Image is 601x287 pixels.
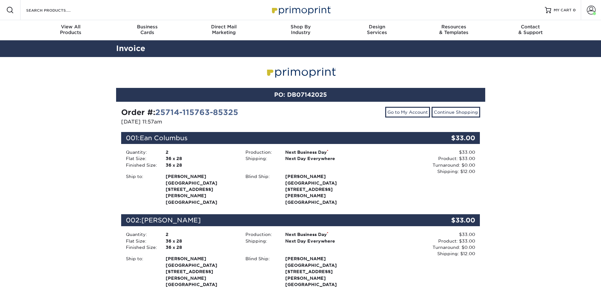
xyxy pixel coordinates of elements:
div: Product: $33.00 Turnaround: $0.00 Shipping: $12.00 [360,238,475,257]
a: Continue Shopping [432,107,480,118]
div: Products [32,24,109,35]
strong: Order #: [121,108,238,117]
span: Ean Columbus [140,134,188,142]
strong: [GEOGRAPHIC_DATA] [166,255,236,287]
div: PO: DB07142025 [116,88,485,102]
div: Industry [262,24,339,35]
div: 001: [121,132,420,144]
div: 36 x 28 [161,162,241,168]
div: 36 x 28 [161,155,241,162]
div: Cards [109,24,186,35]
span: [STREET_ADDRESS][PERSON_NAME] [166,268,236,281]
span: Direct Mail [186,24,262,30]
strong: [GEOGRAPHIC_DATA] [285,173,356,205]
div: 36 x 28 [161,244,241,250]
h2: Invoice [111,43,490,55]
div: 2 [161,149,241,155]
strong: [GEOGRAPHIC_DATA] [285,255,356,287]
div: $33.00 [360,231,475,238]
div: Finished Size: [121,162,161,168]
span: [GEOGRAPHIC_DATA] [166,262,236,268]
a: 25714-115763-85325 [155,108,238,117]
a: View AllProducts [32,20,109,40]
span: [STREET_ADDRESS][PERSON_NAME] [285,268,356,281]
div: Next Business Day [280,149,360,155]
p: [DATE] 11:57am [121,118,296,126]
span: [PERSON_NAME] [285,255,356,262]
div: 36 x 28 [161,238,241,244]
span: [GEOGRAPHIC_DATA] [166,180,236,186]
div: Product: $33.00 Turnaround: $0.00 Shipping: $12.00 [360,155,475,175]
div: & Templates [415,24,492,35]
span: Resources [415,24,492,30]
div: Flat Size: [121,238,161,244]
img: Primoprint [269,3,332,17]
div: & Support [492,24,569,35]
span: [STREET_ADDRESS][PERSON_NAME] [285,186,356,199]
a: Resources& Templates [415,20,492,40]
strong: [GEOGRAPHIC_DATA] [166,173,236,205]
div: Quantity: [121,231,161,238]
div: Next Business Day [280,231,360,238]
a: Contact& Support [492,20,569,40]
div: Ship to: [121,173,161,205]
a: Direct MailMarketing [186,20,262,40]
div: Services [339,24,415,35]
span: [GEOGRAPHIC_DATA] [285,180,356,186]
div: Next Day Everywhere [280,238,360,244]
span: [PERSON_NAME] [166,173,236,180]
div: Shipping: [241,238,280,244]
div: Shipping: [241,155,280,162]
span: [PERSON_NAME] [141,216,201,224]
span: [STREET_ADDRESS][PERSON_NAME] [166,186,236,199]
span: View All [32,24,109,30]
div: Finished Size: [121,244,161,250]
div: $33.00 [420,132,480,144]
span: [GEOGRAPHIC_DATA] [285,262,356,268]
div: Next Day Everywhere [280,155,360,162]
a: Shop ByIndustry [262,20,339,40]
div: Flat Size: [121,155,161,162]
span: 0 [573,8,576,12]
div: $33.00 [360,149,475,155]
div: Marketing [186,24,262,35]
div: Blind Ship: [241,173,280,205]
div: 002: [121,214,420,226]
a: BusinessCards [109,20,186,40]
span: [PERSON_NAME] [166,255,236,262]
span: MY CART [554,8,572,13]
a: DesignServices [339,20,415,40]
div: Production: [241,231,280,238]
img: Primoprint [264,64,338,80]
input: SEARCH PRODUCTS..... [26,6,87,14]
a: Go to My Account [385,107,430,118]
span: [PERSON_NAME] [285,173,356,180]
span: Shop By [262,24,339,30]
div: Quantity: [121,149,161,155]
div: 2 [161,231,241,238]
div: Production: [241,149,280,155]
span: Design [339,24,415,30]
span: Contact [492,24,569,30]
div: $33.00 [420,214,480,226]
span: Business [109,24,186,30]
